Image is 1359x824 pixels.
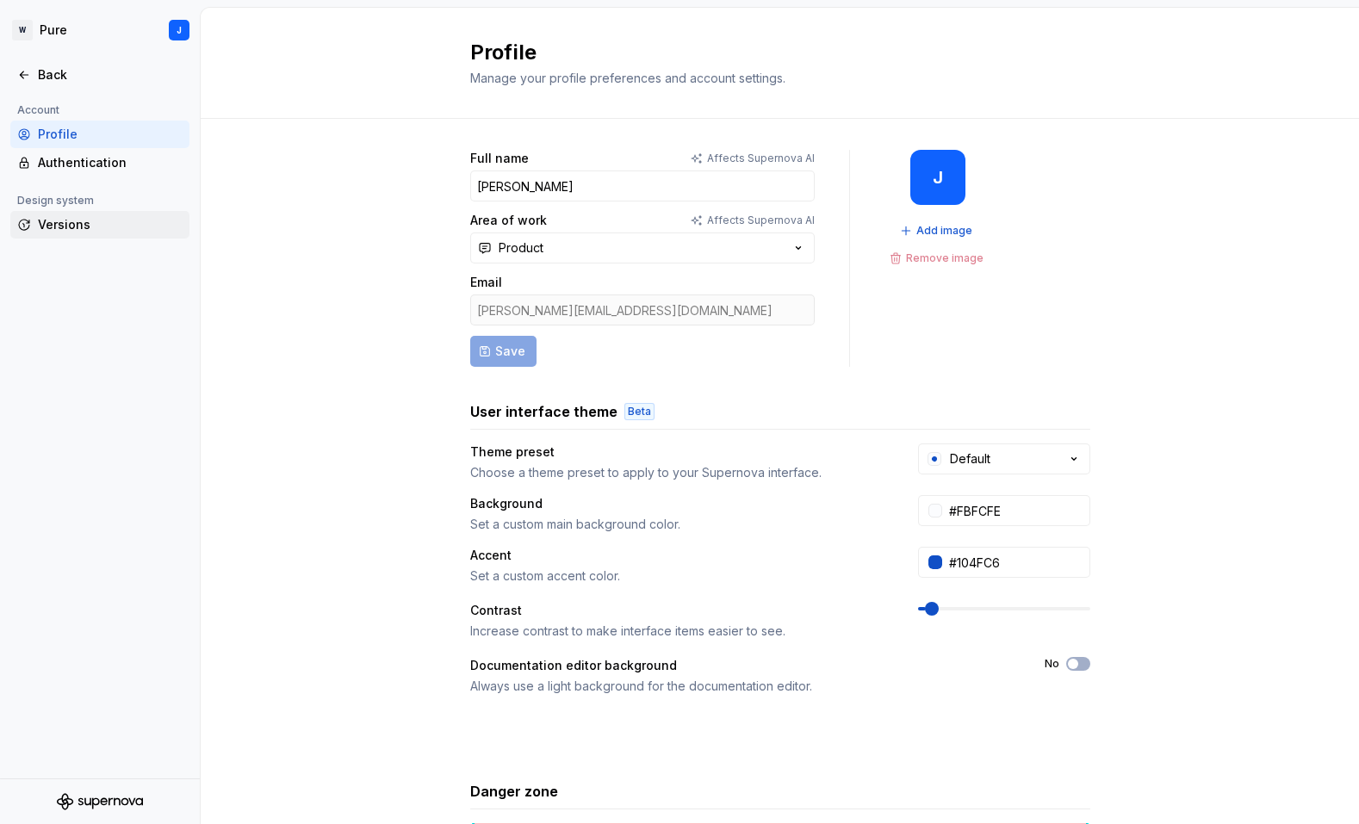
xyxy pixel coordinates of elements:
a: Authentication [10,149,189,177]
button: Add image [895,219,980,243]
div: Set a custom main background color. [470,516,887,533]
div: Design system [10,190,101,211]
div: W [12,20,33,40]
span: Add image [916,224,972,238]
div: Product [499,239,543,257]
div: Theme preset [470,443,555,461]
a: Versions [10,211,189,239]
a: Back [10,61,189,89]
div: Pure [40,22,67,39]
div: Accent [470,547,512,564]
div: J [933,170,943,184]
label: No [1045,657,1059,671]
h3: Danger zone [470,781,558,802]
a: Profile [10,121,189,148]
svg: Supernova Logo [57,793,143,810]
div: Background [470,495,543,512]
input: #104FC6 [942,547,1090,578]
span: Manage your profile preferences and account settings. [470,71,785,85]
label: Email [470,274,502,291]
div: Documentation editor background [470,657,677,674]
p: Affects Supernova AI [707,214,815,227]
button: WPureJ [3,11,196,49]
div: Increase contrast to make interface items easier to see. [470,623,887,640]
div: Set a custom accent color. [470,567,887,585]
h2: Profile [470,39,1070,66]
input: #FFFFFF [942,495,1090,526]
div: Default [950,450,990,468]
div: Back [38,66,183,84]
div: Authentication [38,154,183,171]
div: J [177,23,182,37]
button: Default [918,443,1090,474]
div: Choose a theme preset to apply to your Supernova interface. [470,464,887,481]
div: Always use a light background for the documentation editor. [470,678,1014,695]
div: Profile [38,126,183,143]
div: Contrast [470,602,522,619]
h3: User interface theme [470,401,617,422]
p: Affects Supernova AI [707,152,815,165]
div: Versions [38,216,183,233]
label: Area of work [470,212,547,229]
label: Full name [470,150,529,167]
div: Account [10,100,66,121]
div: Beta [624,403,655,420]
